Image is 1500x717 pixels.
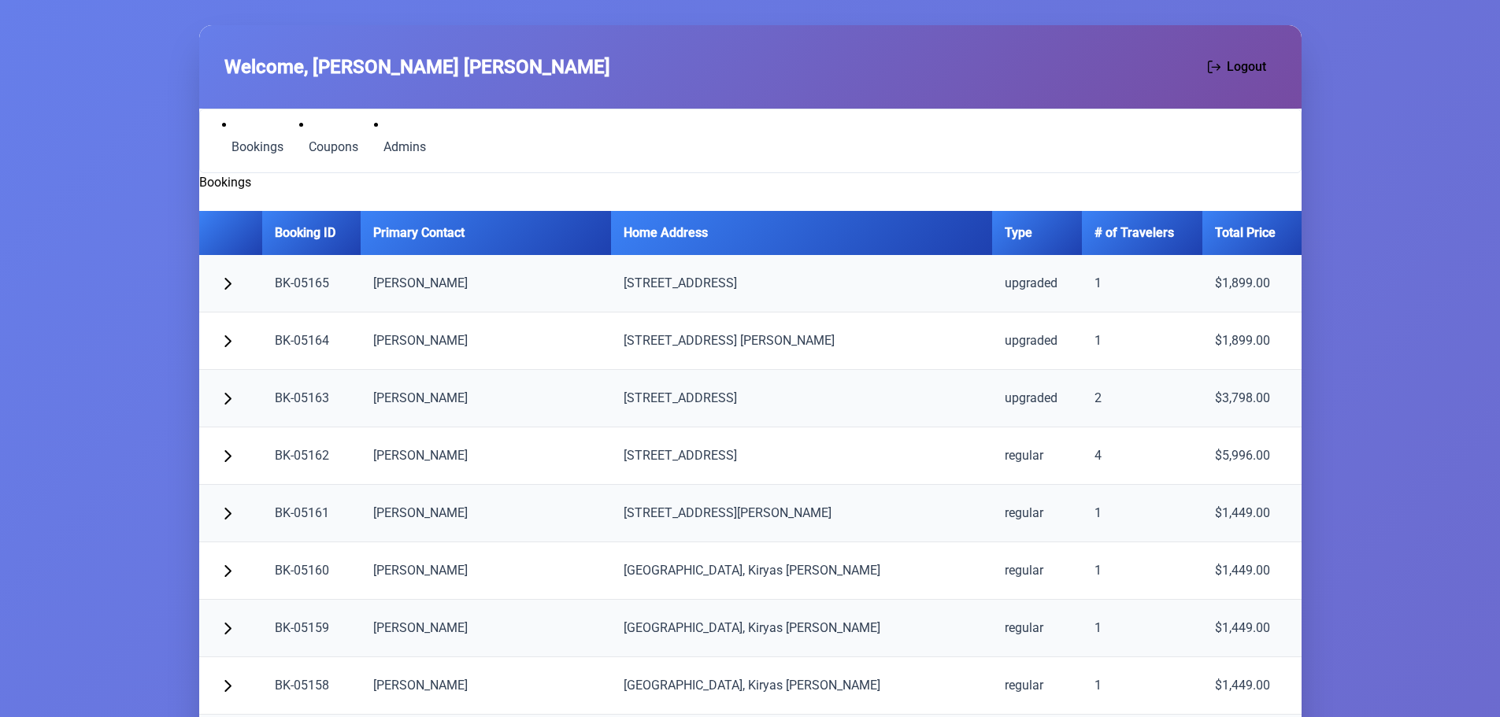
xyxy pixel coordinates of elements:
[992,211,1082,255] th: Type
[361,427,611,485] td: [PERSON_NAME]
[611,657,992,715] td: [GEOGRAPHIC_DATA], Kiryas [PERSON_NAME]
[299,116,368,160] li: Coupons
[262,542,361,600] td: BK-05160
[309,141,358,153] span: Coupons
[1082,657,1202,715] td: 1
[299,135,368,160] a: Coupons
[222,135,293,160] a: Bookings
[611,427,992,485] td: [STREET_ADDRESS]
[1202,657,1302,715] td: $1,449.00
[611,211,992,255] th: Home Address
[1082,485,1202,542] td: 1
[1082,542,1202,600] td: 1
[1202,255,1302,312] td: $1,899.00
[611,485,992,542] td: [STREET_ADDRESS][PERSON_NAME]
[611,312,992,370] td: [STREET_ADDRESS] [PERSON_NAME]
[1082,255,1202,312] td: 1
[361,255,611,312] td: [PERSON_NAME]
[262,255,361,312] td: BK-05165
[992,312,1082,370] td: upgraded
[361,485,611,542] td: [PERSON_NAME]
[262,427,361,485] td: BK-05162
[361,542,611,600] td: [PERSON_NAME]
[222,116,293,160] li: Bookings
[611,542,992,600] td: [GEOGRAPHIC_DATA], Kiryas [PERSON_NAME]
[262,600,361,657] td: BK-05159
[992,255,1082,312] td: upgraded
[992,370,1082,427] td: upgraded
[1202,312,1302,370] td: $1,899.00
[992,600,1082,657] td: regular
[611,370,992,427] td: [STREET_ADDRESS]
[262,485,361,542] td: BK-05161
[361,211,611,255] th: Primary Contact
[231,141,283,153] span: Bookings
[361,312,611,370] td: [PERSON_NAME]
[1202,542,1302,600] td: $1,449.00
[361,370,611,427] td: [PERSON_NAME]
[361,657,611,715] td: [PERSON_NAME]
[262,657,361,715] td: BK-05158
[611,600,992,657] td: [GEOGRAPHIC_DATA], Kiryas [PERSON_NAME]
[1198,50,1276,83] button: Logout
[1202,370,1302,427] td: $3,798.00
[383,141,426,153] span: Admins
[992,657,1082,715] td: regular
[1202,211,1302,255] th: Total Price
[992,485,1082,542] td: regular
[1202,600,1302,657] td: $1,449.00
[262,370,361,427] td: BK-05163
[262,312,361,370] td: BK-05164
[992,542,1082,600] td: regular
[1227,57,1266,76] span: Logout
[199,173,1302,192] h2: Bookings
[611,255,992,312] td: [STREET_ADDRESS]
[262,211,361,255] th: Booking ID
[1202,485,1302,542] td: $1,449.00
[1082,600,1202,657] td: 1
[992,427,1082,485] td: regular
[224,53,610,81] span: Welcome, [PERSON_NAME] [PERSON_NAME]
[1082,370,1202,427] td: 2
[1082,211,1202,255] th: # of Travelers
[374,116,435,160] li: Admins
[1082,312,1202,370] td: 1
[1082,427,1202,485] td: 4
[374,135,435,160] a: Admins
[1202,427,1302,485] td: $5,996.00
[361,600,611,657] td: [PERSON_NAME]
